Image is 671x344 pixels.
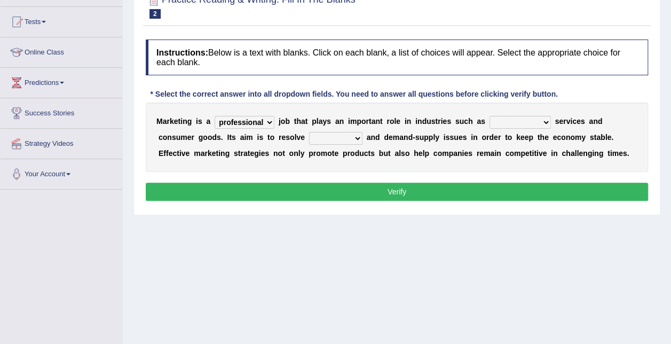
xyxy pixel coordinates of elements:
b: i [610,149,612,158]
b: s [431,117,436,126]
b: p [312,117,317,126]
b: n [594,149,599,158]
b: t [178,117,181,126]
b: n [404,133,408,142]
b: s [462,133,467,142]
b: e [520,133,525,142]
b: i [592,149,594,158]
b: n [583,149,588,158]
a: Your Account [1,159,122,186]
b: v [296,133,301,142]
b: a [571,149,575,158]
b: y [581,133,586,142]
b: i [570,117,572,126]
b: o [481,133,486,142]
b: . [627,149,629,158]
b: n [553,149,558,158]
b: u [176,133,181,142]
b: - [413,133,415,142]
b: s [455,117,460,126]
b: n [294,149,298,158]
b: t [248,149,250,158]
b: t [594,133,597,142]
b: i [196,117,198,126]
b: t [607,149,610,158]
b: n [220,149,225,158]
b: i [415,117,417,126]
b: i [348,117,350,126]
b: e [281,133,286,142]
b: n [417,117,422,126]
b: y [300,149,304,158]
b: n [496,149,501,158]
b: r [563,117,566,126]
b: s [449,133,454,142]
b: t [505,133,508,142]
b: e [559,117,563,126]
b: o [270,133,275,142]
b: i [536,149,539,158]
b: n [375,117,380,126]
b: o [289,149,294,158]
b: p [520,149,525,158]
b: a [240,133,244,142]
b: t [282,149,285,158]
b: t [369,117,372,126]
b: o [290,133,295,142]
b: u [454,133,459,142]
b: p [309,149,313,158]
b: t [368,149,370,158]
b: o [561,133,566,142]
b: s [555,117,559,126]
b: r [191,133,194,142]
b: o [278,149,282,158]
b: k [516,133,520,142]
b: m [194,149,200,158]
b: d [375,133,380,142]
a: Online Class [1,37,122,64]
b: o [163,133,168,142]
b: c [159,133,163,142]
span: 2 [149,9,161,19]
b: s [265,149,269,158]
b: r [486,133,489,142]
b: s [198,117,202,126]
b: e [174,117,178,126]
b: t [435,117,438,126]
b: s [447,117,451,126]
b: c [557,133,561,142]
b: g [225,149,230,158]
b: n [183,117,187,126]
b: t [229,133,232,142]
b: g [254,149,259,158]
b: n [566,133,571,142]
b: t [534,149,536,158]
b: l [298,149,301,158]
b: d [489,133,494,142]
b: l [433,133,435,142]
b: e [525,149,530,158]
b: a [201,149,205,158]
b: t [388,149,391,158]
b: o [390,117,394,126]
b: u [460,117,464,126]
b: l [577,149,579,158]
b: l [605,133,607,142]
b: t [267,133,270,142]
b: s [370,149,375,158]
b: d [212,133,217,142]
b: s [401,149,405,158]
b: o [327,149,332,158]
b: s [232,133,236,142]
b: o [203,133,208,142]
b: a [367,133,371,142]
b: k [170,117,174,126]
b: t [238,149,241,158]
b: e [250,149,254,158]
b: s [217,133,221,142]
b: d [422,117,427,126]
b: i [218,149,220,158]
b: e [334,149,338,158]
b: r [366,117,368,126]
b: m [393,133,399,142]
